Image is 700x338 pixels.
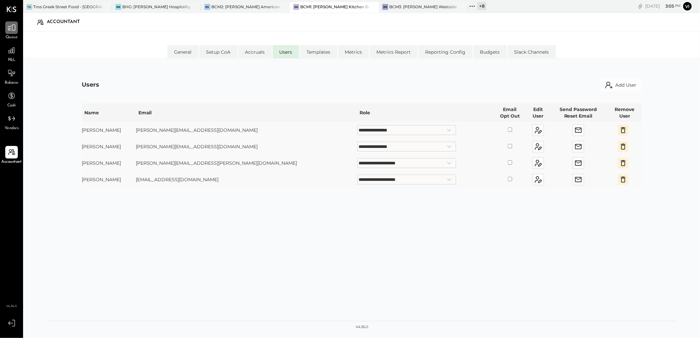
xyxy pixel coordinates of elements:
[0,21,23,41] a: Queue
[167,45,199,58] li: General
[300,4,369,10] div: BCM1: [PERSON_NAME] Kitchen Bar Market
[338,45,369,58] li: Metrics
[600,78,642,92] button: Add User
[82,138,135,155] td: [PERSON_NAME]
[0,112,23,131] a: Vendors
[5,80,18,86] span: Balance
[82,155,135,171] td: [PERSON_NAME]
[199,45,238,58] li: Setup CoA
[122,4,191,10] div: BHG: [PERSON_NAME] Hospitality Group, LLC
[8,57,15,63] span: P&L
[6,35,18,41] span: Queue
[115,4,121,10] div: BB
[82,122,135,138] td: [PERSON_NAME]
[82,171,135,188] td: [PERSON_NAME]
[82,103,135,122] th: Name
[508,45,556,58] li: Slack Channels
[0,90,23,109] a: Cash
[2,159,22,165] span: Accountant
[273,45,299,58] li: Users
[0,67,23,86] a: Balance
[527,103,549,122] th: Edit User
[389,4,458,10] div: BCM3: [PERSON_NAME] Westside Grill
[136,155,357,171] td: [PERSON_NAME][EMAIL_ADDRESS][PERSON_NAME][DOMAIN_NAME]
[136,122,357,138] td: [PERSON_NAME][EMAIL_ADDRESS][DOMAIN_NAME]
[238,45,272,58] li: Accruals
[645,3,681,9] div: [DATE]
[33,4,102,10] div: Tros Greek Street Food - [GEOGRAPHIC_DATA]
[7,103,16,109] span: Cash
[293,4,299,10] div: BR
[637,3,644,10] div: copy link
[0,44,23,63] a: P&L
[549,103,607,122] th: Send Password Reset Email
[300,45,337,58] li: Templates
[136,171,357,188] td: [EMAIL_ADDRESS][DOMAIN_NAME]
[357,103,493,122] th: Role
[473,45,507,58] li: Budgets
[211,4,280,10] div: BCM2: [PERSON_NAME] American Cooking
[382,4,388,10] div: BR
[47,17,86,27] div: Accountant
[477,2,486,10] div: + 8
[136,103,357,122] th: Email
[5,126,19,131] span: Vendors
[26,4,32,10] div: TG
[493,103,527,122] th: Email Opt Out
[204,4,210,10] div: BS
[370,45,418,58] li: Metrics Report
[82,81,99,89] div: Users
[0,146,23,165] a: Accountant
[136,138,357,155] td: [PERSON_NAME][EMAIL_ADDRESS][DOMAIN_NAME]
[419,45,473,58] li: Reporting Config
[682,1,693,12] button: Vi
[607,103,642,122] th: Remove User
[356,324,368,330] div: v 4.36.0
